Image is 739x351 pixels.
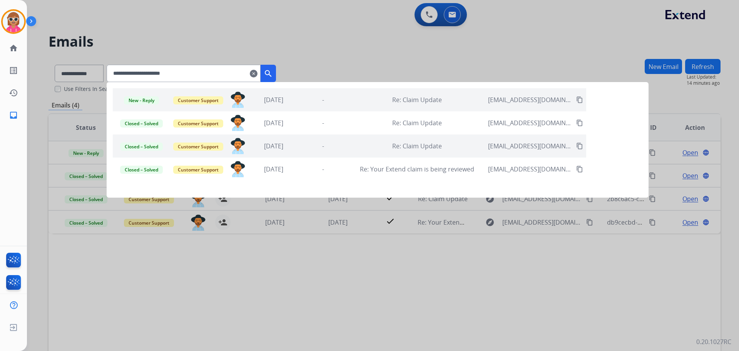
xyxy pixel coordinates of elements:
span: [EMAIL_ADDRESS][DOMAIN_NAME] [488,165,572,174]
img: avatar [3,11,24,32]
mat-icon: inbox [9,111,18,120]
span: Closed – Solved [120,143,163,151]
img: agent-avatar [230,138,246,154]
span: [DATE] [264,119,283,127]
mat-icon: home [9,44,18,53]
mat-icon: content_copy [576,166,583,173]
span: New - Reply [124,96,159,104]
span: [EMAIL_ADDRESS][DOMAIN_NAME] [488,118,572,128]
span: Customer Support [173,166,223,174]
span: Re: Your Extend claim is being reviewed [360,165,474,173]
span: [EMAIL_ADDRESS][DOMAIN_NAME] [488,141,572,151]
span: [DATE] [264,165,283,173]
span: - [322,96,324,104]
span: Customer Support [173,143,223,151]
span: Re: Claim Update [392,142,442,150]
mat-icon: content_copy [576,96,583,103]
mat-icon: history [9,88,18,97]
img: agent-avatar [230,92,246,108]
mat-icon: clear [250,69,257,78]
span: Closed – Solved [120,166,163,174]
span: Closed – Solved [120,119,163,128]
span: - [322,119,324,127]
mat-icon: content_copy [576,119,583,126]
img: agent-avatar [230,115,246,131]
mat-icon: search [264,69,273,78]
span: Customer Support [173,119,223,128]
img: agent-avatar [230,161,246,177]
span: - [322,165,324,173]
span: Re: Claim Update [392,119,442,127]
span: [DATE] [264,142,283,150]
span: [DATE] [264,96,283,104]
mat-icon: list_alt [9,66,18,75]
p: 0.20.1027RC [696,337,731,346]
span: Re: Claim Update [392,96,442,104]
span: Customer Support [173,96,223,104]
mat-icon: content_copy [576,143,583,149]
span: [EMAIL_ADDRESS][DOMAIN_NAME] [488,95,572,104]
span: - [322,142,324,150]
